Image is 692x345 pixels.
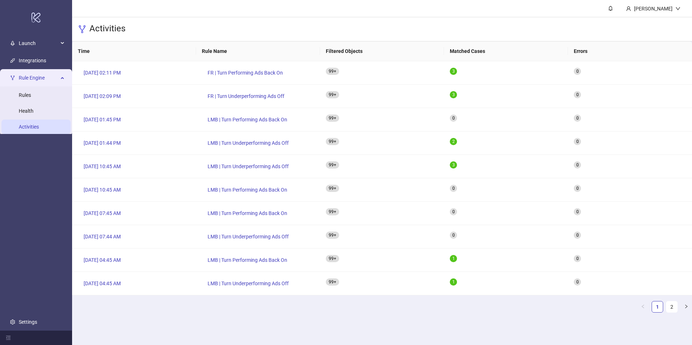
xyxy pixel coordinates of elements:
[326,185,339,192] sup: 250
[574,68,581,75] sup: 0
[78,67,127,79] a: [DATE] 02:11 PM
[78,231,127,242] a: [DATE] 07:44 AM
[84,162,121,170] span: [DATE] 10:45 AM
[450,91,457,98] sup: 3
[196,41,320,61] th: Rule Name
[208,69,283,77] span: FR | Turn Performing Ads Back On
[652,301,663,313] li: 1
[452,92,455,97] span: 3
[208,92,284,100] span: FR | Turn Underperforming Ads Off
[450,115,457,122] sup: 0
[208,279,289,287] span: LMB | Turn Underperforming Ads Off
[452,162,455,167] span: 3
[608,6,613,11] span: bell
[208,139,289,147] span: LMB | Turn Underperforming Ads Off
[208,116,287,124] span: LMB | Turn Performing Ads Back On
[78,254,127,266] a: [DATE] 04:45 AM
[450,208,457,215] sup: 0
[631,5,675,13] div: [PERSON_NAME]
[326,138,339,145] sup: 337
[78,278,127,289] a: [DATE] 04:45 AM
[10,75,15,80] span: fork
[452,279,455,284] span: 1
[78,25,86,33] span: fork
[326,91,339,98] sup: 226
[450,232,457,239] sup: 0
[202,207,293,219] a: LMB | Turn Performing Ads Back On
[78,161,127,172] a: [DATE] 10:45 AM
[84,92,121,100] span: [DATE] 02:09 PM
[574,138,581,145] sup: 0
[19,124,39,130] a: Activities
[675,6,680,11] span: down
[6,335,11,340] span: menu-fold
[574,161,581,169] sup: 0
[19,92,31,98] a: Rules
[450,185,457,192] sup: 0
[202,278,294,289] a: LMB | Turn Underperforming Ads Off
[84,256,121,264] span: [DATE] 04:45 AM
[452,69,455,74] span: 3
[680,301,692,313] button: right
[84,279,121,287] span: [DATE] 04:45 AM
[202,114,293,125] a: LMB | Turn Performing Ads Back On
[208,233,289,241] span: LMB | Turn Underperforming Ads Off
[19,319,37,325] a: Settings
[320,41,444,61] th: Filtered Objects
[202,90,290,102] a: FR | Turn Underperforming Ads Off
[574,255,581,262] sup: 0
[202,67,289,79] a: FR | Turn Performing Ads Back On
[202,231,294,242] a: LMB | Turn Underperforming Ads Off
[326,255,339,262] sup: 250
[84,116,121,124] span: [DATE] 01:45 PM
[19,71,58,85] span: Rule Engine
[202,161,294,172] a: LMB | Turn Underperforming Ads Off
[450,255,457,262] sup: 1
[450,138,457,145] sup: 2
[326,232,339,239] sup: 340
[78,137,127,149] a: [DATE] 01:44 PM
[450,278,457,286] sup: 1
[326,208,339,215] sup: 250
[450,68,457,75] sup: 3
[637,301,649,313] li: Previous Page
[680,301,692,313] li: Next Page
[326,115,339,122] sup: 253
[78,90,127,102] a: [DATE] 02:09 PM
[574,208,581,215] sup: 0
[326,161,339,169] sup: 340
[574,115,581,122] sup: 0
[202,254,293,266] a: LMB | Turn Performing Ads Back On
[637,301,649,313] button: left
[444,41,568,61] th: Matched Cases
[626,6,631,11] span: user
[574,91,581,98] sup: 0
[19,36,58,50] span: Launch
[78,114,127,125] a: [DATE] 01:45 PM
[568,41,692,61] th: Errors
[574,185,581,192] sup: 0
[78,184,127,196] a: [DATE] 10:45 AM
[202,137,294,149] a: LMB | Turn Underperforming Ads Off
[208,186,287,194] span: LMB | Turn Performing Ads Back On
[452,139,455,144] span: 2
[574,278,581,286] sup: 0
[208,256,287,264] span: LMB | Turn Performing Ads Back On
[684,304,688,309] span: right
[326,278,339,286] sup: 340
[19,108,34,114] a: Health
[84,69,121,77] span: [DATE] 02:11 PM
[666,301,677,312] a: 2
[574,232,581,239] sup: 0
[89,23,125,35] h3: Activities
[652,301,663,312] a: 1
[208,209,287,217] span: LMB | Turn Performing Ads Back On
[666,301,678,313] li: 2
[208,162,289,170] span: LMB | Turn Underperforming Ads Off
[641,304,645,309] span: left
[78,207,127,219] a: [DATE] 07:45 AM
[72,41,196,61] th: Time
[19,58,46,63] a: Integrations
[84,209,121,217] span: [DATE] 07:45 AM
[450,161,457,169] sup: 3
